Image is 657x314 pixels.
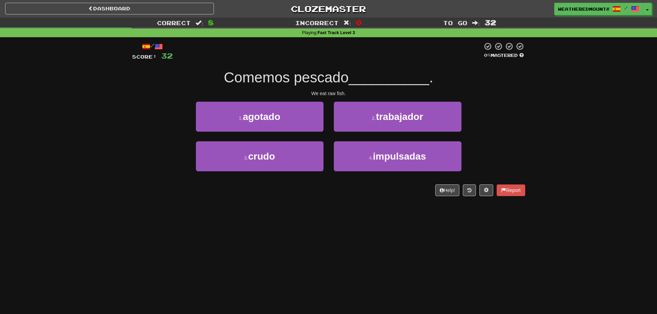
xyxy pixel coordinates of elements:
button: Round history (alt+y) [463,184,476,196]
span: To go [443,19,467,26]
span: WeatheredMountain8360 [558,6,609,12]
a: Clozemaster [224,3,433,15]
button: 4.impulsadas [334,141,461,171]
div: We eat raw fish. [132,90,525,97]
a: Dashboard [5,3,214,14]
button: 3.crudo [196,141,323,171]
span: 8 [208,18,214,27]
div: Mastered [482,52,525,59]
span: trabajador [376,111,423,122]
span: impulsadas [373,151,426,162]
button: 1.agotado [196,102,323,132]
span: 0 [356,18,362,27]
span: 32 [161,51,173,60]
span: Correct [157,19,191,26]
span: 0 % [484,52,491,58]
button: Report [497,184,525,196]
span: : [196,20,203,26]
small: 2 . [372,115,376,121]
span: / [624,6,628,10]
span: agotado [243,111,280,122]
button: Help! [435,184,460,196]
button: 2.trabajador [334,102,461,132]
span: __________ [349,69,429,85]
span: Incorrect [295,19,339,26]
span: : [344,20,351,26]
span: Comemos pescado [224,69,349,85]
small: 1 . [239,115,243,121]
small: 3 . [244,155,248,161]
a: WeatheredMountain8360 / [554,3,643,15]
span: Score: [132,54,157,60]
div: / [132,42,173,51]
span: 32 [485,18,496,27]
span: : [472,20,480,26]
small: 4 . [369,155,373,161]
span: crudo [248,151,275,162]
strong: Fast Track Level 3 [318,30,355,35]
span: . [429,69,433,85]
